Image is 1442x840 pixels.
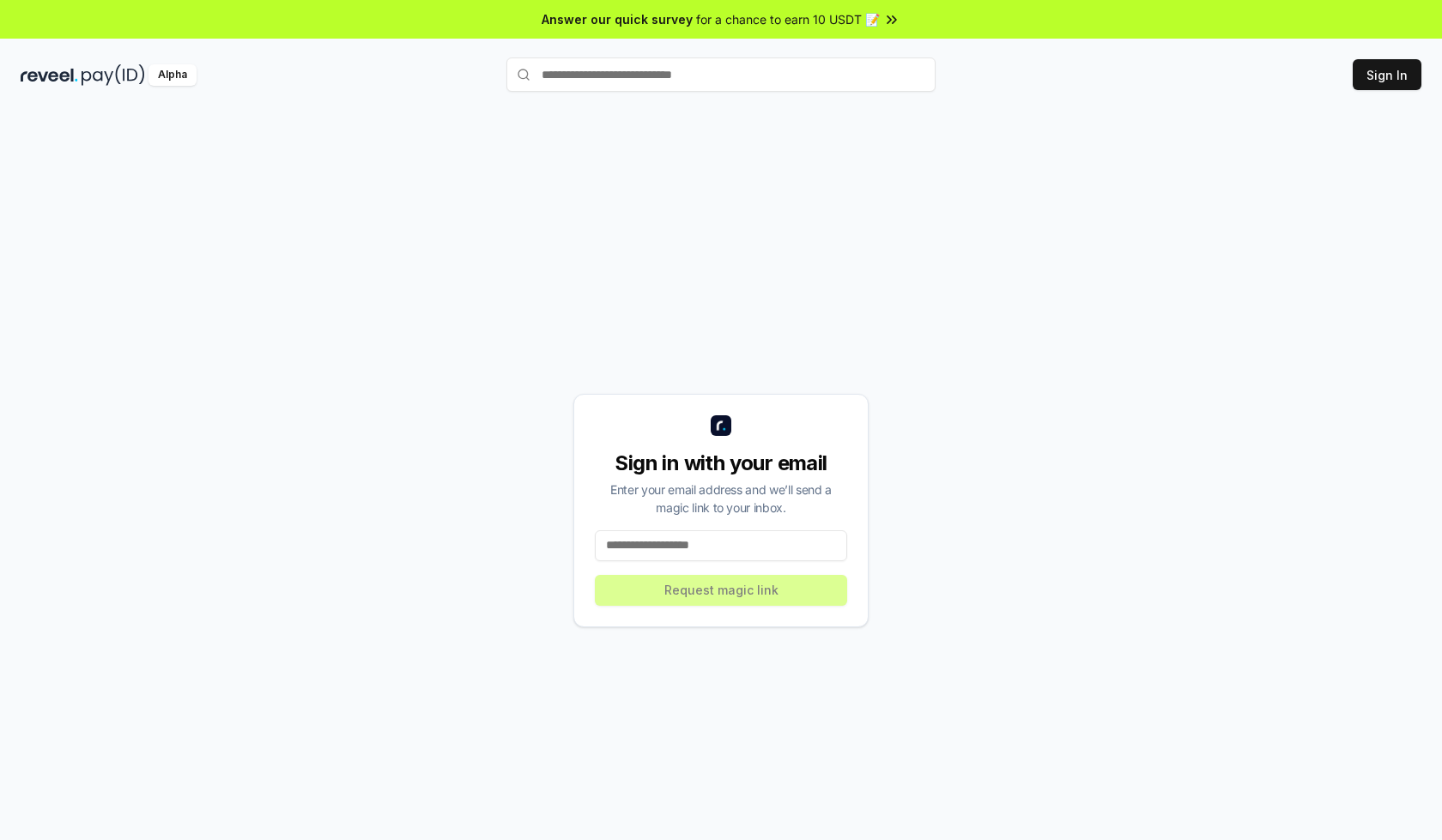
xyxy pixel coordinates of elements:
[1353,59,1421,90] button: Sign In
[148,64,197,86] div: Alpha
[82,64,145,86] img: pay_id
[595,480,847,517] div: Enter your email address and we’ll send a magic link to your inbox.
[542,10,693,28] span: Answer our quick survey
[696,10,880,28] span: for a chance to earn 10 USDT 📝
[21,64,78,86] img: reveel_dark
[711,415,731,436] img: logo_small
[595,450,847,477] div: Sign in with your email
